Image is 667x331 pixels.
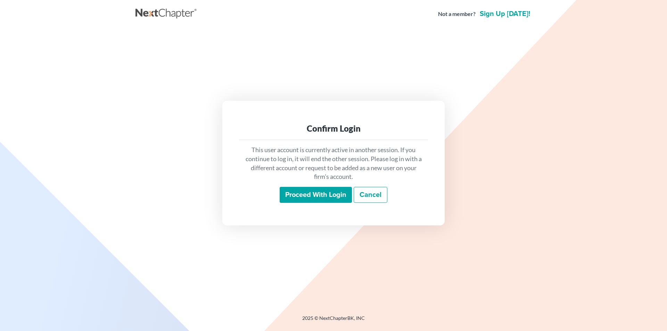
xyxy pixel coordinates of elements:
div: 2025 © NextChapterBK, INC [135,315,532,327]
strong: Not a member? [438,10,476,18]
input: Proceed with login [280,187,352,203]
div: Confirm Login [245,123,422,134]
a: Cancel [354,187,387,203]
a: Sign up [DATE]! [478,10,532,17]
p: This user account is currently active in another session. If you continue to log in, it will end ... [245,146,422,181]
